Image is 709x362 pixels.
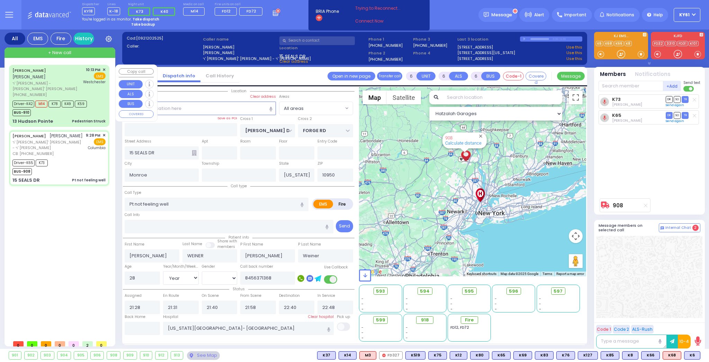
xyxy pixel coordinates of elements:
span: - [361,296,364,301]
button: ALS [449,72,468,80]
a: [STREET_ADDRESS] [457,44,493,50]
span: K73 [136,9,143,14]
label: Lines [107,2,120,7]
div: BLS [601,351,619,360]
div: M3 [359,351,376,360]
label: KJ EMS... [594,34,648,39]
label: Turn off text [683,85,694,92]
div: 912 [155,352,168,359]
div: See map [187,351,219,360]
span: - [450,296,452,301]
span: [PERSON_NAME] [50,133,83,139]
div: K76 [556,351,575,360]
span: Internal Chat [665,225,691,230]
span: Driver-K65 [12,160,35,166]
span: 9:28 PM [86,133,100,138]
div: 913 [171,352,183,359]
img: red-radio-icon.svg [382,354,386,357]
span: Phone 2 [368,50,411,56]
div: 904 [57,352,71,359]
label: Location [279,45,366,51]
span: Important [564,12,586,18]
span: SO [674,112,681,119]
label: P First Name [240,242,263,247]
span: - [406,296,408,301]
div: K68 [663,351,681,360]
div: 910 [140,352,152,359]
label: Gender [202,264,215,269]
div: BLS [492,351,511,360]
span: - [495,296,497,301]
span: SO [674,96,681,103]
a: Use this [566,50,582,56]
span: 596 [509,288,518,295]
div: All [5,33,25,45]
label: Cross 1 [240,116,253,122]
div: K6 [684,351,700,360]
button: Covered [526,72,546,80]
span: - [361,330,364,335]
span: All areas [279,102,343,114]
span: - [539,296,541,301]
span: Help [654,12,663,18]
span: 918 [421,317,429,324]
span: Location [228,88,250,94]
a: Open this area in Google Maps (opens a new window) [361,267,384,276]
span: 2 [82,341,93,346]
button: BUS [481,72,500,80]
label: First Name [125,242,144,247]
label: Street Address [125,139,151,144]
label: [PERSON_NAME] [203,50,277,56]
span: [PHONE_NUMBER] [12,92,47,97]
span: [0921202525] [136,35,163,41]
span: Status [229,286,248,292]
label: Clear hospital [308,314,334,320]
span: 15 SEALS DR [279,53,306,59]
label: Caller name [203,36,277,42]
div: 908 [107,352,120,359]
label: Room [240,139,251,144]
div: ALS [663,351,681,360]
label: In Service [317,293,335,299]
span: 0 [69,341,79,346]
a: Send again [666,103,684,107]
a: [PERSON_NAME] [12,68,46,73]
span: BUS-908 [12,168,32,175]
label: Pick up [337,314,350,320]
span: DR [666,112,673,119]
div: K85 [601,351,619,360]
div: K37 [317,351,336,360]
div: K66 [641,351,660,360]
div: BLS [578,351,598,360]
div: BLS [535,351,554,360]
div: BLS [513,351,532,360]
div: New York Presbyterian Hospital- Columbia Campus [474,188,486,202]
div: BLS [428,351,447,360]
label: ר' [PERSON_NAME]' [PERSON_NAME] - ר' [PERSON_NAME] [203,56,277,62]
span: 594 [420,288,430,295]
span: - [539,301,541,307]
div: 905 [74,352,87,359]
button: Map camera controls [569,229,583,243]
label: State [279,161,289,166]
div: BLS [470,351,489,360]
a: [STREET_ADDRESS][US_STATE] [457,50,515,56]
div: K14 [339,351,357,360]
label: [PHONE_NUMBER] [413,43,447,48]
a: Use this [566,44,582,50]
span: 595 [465,288,474,295]
div: 909 [124,352,137,359]
span: All areas [279,102,353,115]
span: 0 [41,341,51,346]
label: Areas [279,94,289,100]
div: Fire [51,33,71,45]
span: M14 [35,101,47,107]
span: K49 [62,101,74,107]
label: Fire [333,200,352,208]
span: - [406,307,408,312]
span: K-18 [107,7,120,15]
div: BLS [684,351,700,360]
strong: Take dispatch [133,17,159,22]
label: [PHONE_NUMBER] [368,57,403,62]
div: - [406,335,444,341]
